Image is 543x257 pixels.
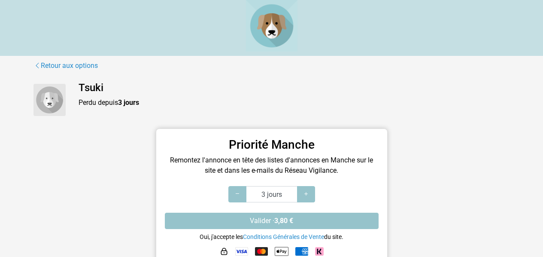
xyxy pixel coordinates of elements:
[235,247,248,256] img: Visa
[220,247,228,256] img: HTTPS : paiement sécurisé
[255,247,268,256] img: Mastercard
[79,82,510,94] h4: Tsuki
[33,60,98,71] a: Retour aux options
[243,233,324,240] a: Conditions Générales de Vente
[79,98,510,108] p: Perdu depuis
[165,155,379,176] p: Remontez l'annonce en tête des listes d'annonces en Manche sur le site et dans les e-mails du Rés...
[200,233,343,240] small: Oui, j'accepte les du site.
[118,98,139,107] strong: 3 jours
[165,138,379,152] h3: Priorité Manche
[315,247,324,256] img: Klarna
[165,213,379,229] button: Valider ·3,80 €
[274,217,293,225] strong: 3,80 €
[295,247,308,256] img: American Express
